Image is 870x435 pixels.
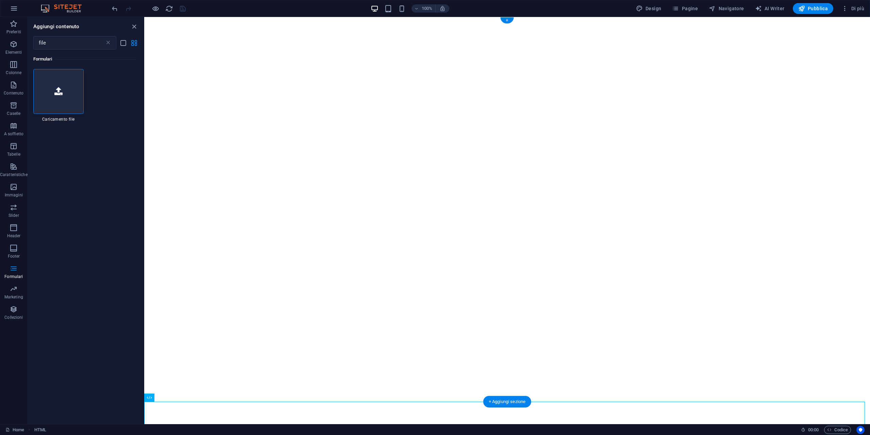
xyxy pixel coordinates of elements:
button: Pagine [669,3,701,14]
span: AI Writer [755,5,785,12]
h6: Formulari [33,55,137,63]
p: Footer [8,254,20,259]
h6: 100% [422,4,433,13]
h6: Aggiungi contenuto [33,22,80,31]
div: Design (Ctrl+Alt+Y) [633,3,664,14]
p: Caselle [7,111,20,116]
span: 00 00 [808,426,819,434]
p: Header [7,233,21,239]
button: grid-view [130,39,138,47]
nav: breadcrumb [34,426,46,434]
button: close panel [130,22,138,31]
button: reload [165,4,173,13]
p: Collezioni [4,315,23,320]
button: Navigatore [706,3,747,14]
span: Pagine [672,5,698,12]
span: Design [636,5,662,12]
i: Ricarica la pagina [165,5,173,13]
p: Elementi [5,50,22,55]
span: Caricamento file [33,117,84,122]
button: Di più [839,3,867,14]
div: Caricamento file [33,69,84,122]
span: Fai clic per selezionare. Doppio clic per modificare [34,426,46,434]
p: Colonne [6,70,21,75]
p: Formulari [4,274,23,279]
span: : [813,427,814,432]
img: Editor Logo [39,4,90,13]
span: Navigatore [709,5,744,12]
button: Codice [824,426,851,434]
span: Codice [827,426,848,434]
p: A soffietto [4,131,23,137]
input: Ricerca [33,36,105,50]
button: Usercentrics [856,426,865,434]
p: Preferiti [6,29,21,35]
i: Annulla: Cambia HTML (Ctrl+Z) [111,5,119,13]
p: Tabelle [7,152,20,157]
a: Fai clic per annullare la selezione. Doppio clic per aprire le pagine [5,426,24,434]
p: Marketing [4,294,23,300]
h6: Tempo sessione [801,426,819,434]
div: + [500,17,514,23]
span: Di più [841,5,864,12]
p: Immagini [5,192,23,198]
div: + Aggiungi sezione [483,396,531,407]
button: Pubblica [793,3,834,14]
button: 100% [412,4,436,13]
button: list-view [119,39,127,47]
p: Slider [9,213,19,218]
span: Pubblica [798,5,828,12]
button: Design [633,3,664,14]
button: undo [111,4,119,13]
button: AI Writer [752,3,787,14]
p: Contenuto [4,90,23,96]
